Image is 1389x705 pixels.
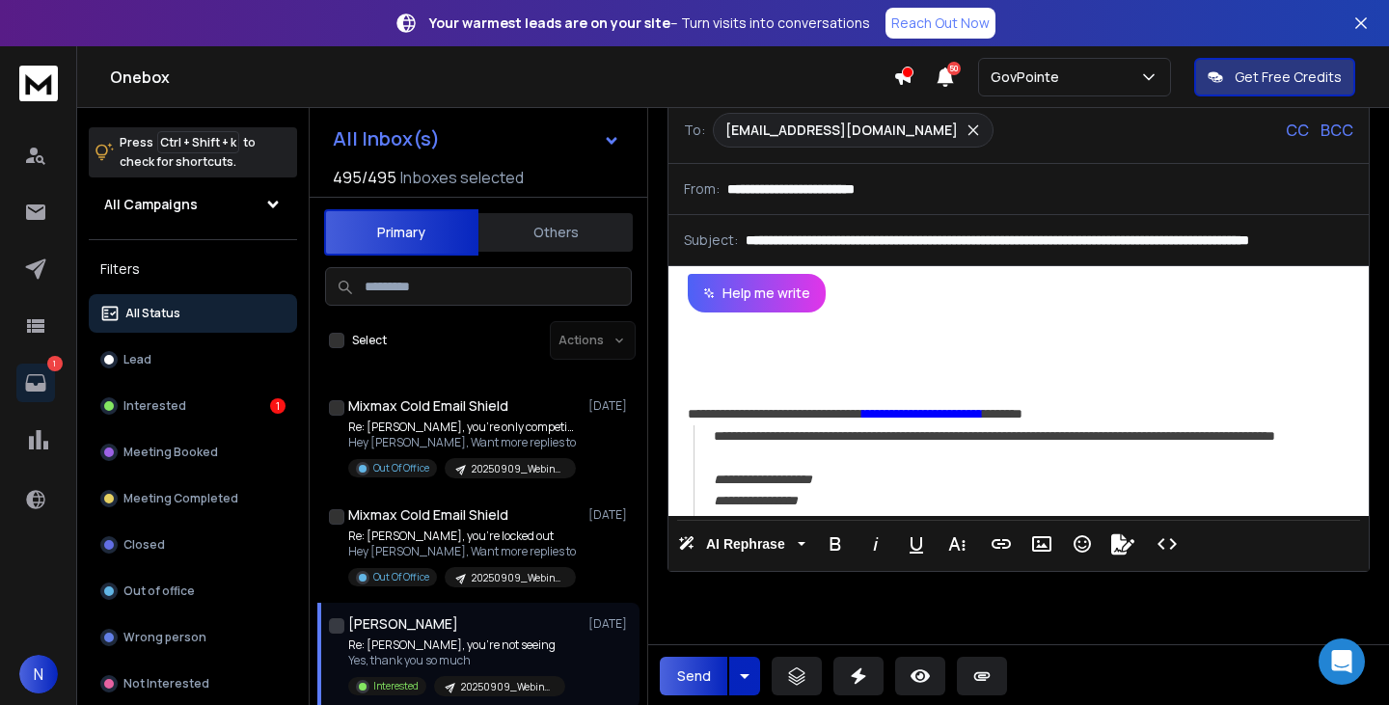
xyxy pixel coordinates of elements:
p: Wrong person [123,630,206,645]
a: Reach Out Now [885,8,995,39]
strong: Your warmest leads are on your site [429,14,670,32]
a: 1 [16,364,55,402]
p: GovPointe [991,68,1067,87]
span: 50 [947,62,961,75]
button: All Status [89,294,297,333]
h1: Mixmax Cold Email Shield [348,505,508,525]
p: [EMAIL_ADDRESS][DOMAIN_NAME] [725,121,958,140]
button: N [19,655,58,693]
p: Hey [PERSON_NAME], Want more replies to [348,544,576,559]
button: AI Rephrase [674,525,809,563]
p: Lead [123,352,151,367]
button: All Inbox(s) [317,120,636,158]
button: Underline (Ctrl+U) [898,525,935,563]
p: 20250909_Webinar-[PERSON_NAME](09011-0912)-NAICS EDU Support - Nationwide Contracts [461,680,554,694]
button: Meeting Booked [89,433,297,472]
span: AI Rephrase [702,536,789,553]
p: All Status [125,306,180,321]
p: Hey [PERSON_NAME], Want more replies to [348,435,580,450]
button: Closed [89,526,297,564]
button: Out of office [89,572,297,610]
button: Insert Image (Ctrl+P) [1023,525,1060,563]
button: Help me write [688,274,826,312]
p: Out Of Office [373,461,429,475]
p: CC [1286,119,1309,142]
p: Interested [123,398,186,414]
p: Reach Out Now [891,14,990,33]
p: Get Free Credits [1235,68,1342,87]
p: Out Of Office [373,570,429,584]
p: [DATE] [588,398,632,414]
button: Code View [1149,525,1185,563]
button: Insert Link (Ctrl+K) [983,525,1020,563]
button: Meeting Completed [89,479,297,518]
p: Meeting Completed [123,491,238,506]
img: logo [19,66,58,101]
p: 1 [47,356,63,371]
p: Re: [PERSON_NAME], you’re only competing [348,420,580,435]
p: Meeting Booked [123,445,218,460]
p: 20250909_Webinar-[PERSON_NAME](09011-0912)-NAICS EDU Support - Nationwide Contracts [472,571,564,585]
div: 1 [270,398,286,414]
button: Get Free Credits [1194,58,1355,96]
h3: Inboxes selected [400,166,524,189]
p: Not Interested [123,676,209,691]
button: Others [478,211,633,254]
p: From: [684,179,720,199]
p: Out of office [123,583,195,599]
button: More Text [939,525,975,563]
h1: [PERSON_NAME] [348,614,458,634]
p: Closed [123,537,165,553]
h1: Mixmax Cold Email Shield [348,396,508,416]
h3: Filters [89,256,297,283]
button: Wrong person [89,618,297,657]
button: Send [660,657,727,695]
div: Open Intercom Messenger [1319,638,1365,685]
p: Re: [PERSON_NAME], you’re locked out [348,529,576,544]
p: [DATE] [588,507,632,523]
span: Ctrl + Shift + k [157,131,239,153]
button: Emoticons [1064,525,1101,563]
h1: All Campaigns [104,195,198,214]
span: 495 / 495 [333,166,396,189]
p: Press to check for shortcuts. [120,133,256,172]
p: – Turn visits into conversations [429,14,870,33]
p: Yes, thank you so much [348,653,565,668]
p: 20250909_Webinar-[PERSON_NAME](09011-0912)-NAICS EDU Support - Nationwide Contracts [472,462,564,476]
button: Primary [324,209,478,256]
p: Interested [373,679,419,693]
h1: All Inbox(s) [333,129,440,149]
label: Select [352,333,387,348]
p: To: [684,121,705,140]
button: Not Interested [89,664,297,703]
button: Italic (Ctrl+I) [858,525,894,563]
button: All Campaigns [89,185,297,224]
p: Re: [PERSON_NAME], you’re not seeing [348,637,565,653]
p: [DATE] [588,616,632,632]
p: BCC [1321,119,1353,142]
button: Interested1 [89,387,297,425]
h1: Onebox [110,66,893,89]
button: Lead [89,340,297,379]
p: Subject: [684,230,738,250]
